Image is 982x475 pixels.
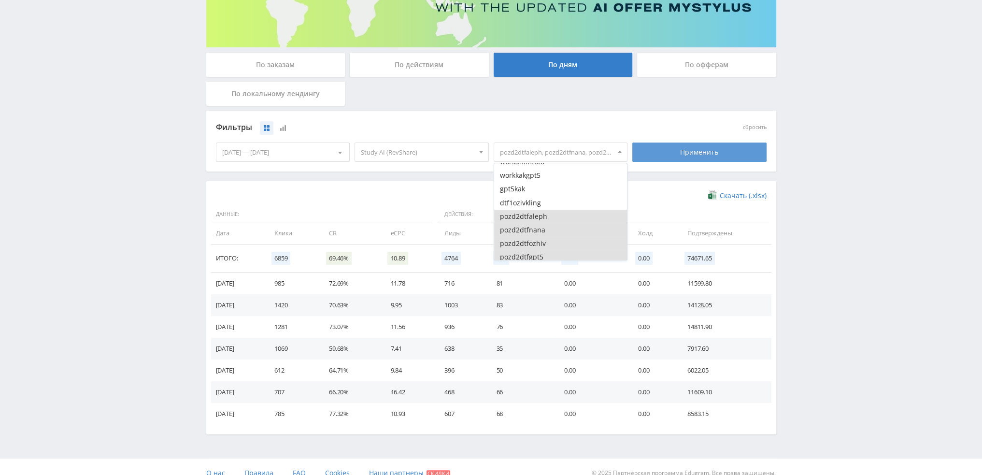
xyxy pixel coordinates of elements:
[265,316,319,338] td: 1281
[555,381,628,403] td: 0.00
[555,273,628,294] td: 0.00
[555,338,628,360] td: 0.00
[486,403,554,425] td: 68
[211,338,265,360] td: [DATE]
[381,338,435,360] td: 7.41
[319,316,381,338] td: 73.07%
[319,273,381,294] td: 72.69%
[381,273,435,294] td: 11.78
[211,206,433,223] span: Данные:
[678,316,771,338] td: 14811.90
[708,191,766,201] a: Скачать (.xlsx)
[441,252,460,265] span: 4764
[720,192,767,200] span: Скачать (.xlsx)
[206,82,345,106] div: По локальному лендингу
[486,381,554,403] td: 66
[708,190,716,200] img: xlsx
[319,222,381,244] td: CR
[678,338,771,360] td: 7917.60
[350,53,489,77] div: По действиям
[628,273,678,294] td: 0.00
[265,222,319,244] td: Клики
[265,403,319,425] td: 785
[678,381,771,403] td: 11609.10
[486,222,554,244] td: Продажи
[211,403,265,425] td: [DATE]
[211,316,265,338] td: [DATE]
[435,294,486,316] td: 1003
[271,252,290,265] span: 6859
[319,360,381,381] td: 64.71%
[435,338,486,360] td: 638
[211,360,265,381] td: [DATE]
[319,381,381,403] td: 66.20%
[265,381,319,403] td: 707
[216,143,350,161] div: [DATE] — [DATE]
[265,338,319,360] td: 1069
[555,360,628,381] td: 0.00
[494,250,627,264] button: pozd2dtfgpt5
[486,338,554,360] td: 35
[486,316,554,338] td: 76
[435,403,486,425] td: 607
[211,245,265,273] td: Итого:
[211,222,265,244] td: Дата
[381,316,435,338] td: 11.56
[678,273,771,294] td: 11599.80
[435,222,486,244] td: Лиды
[265,360,319,381] td: 612
[628,360,678,381] td: 0.00
[494,53,633,77] div: По дням
[494,237,627,250] button: pozd2dtfozhiv
[557,206,769,223] span: Финансы:
[211,294,265,316] td: [DATE]
[435,381,486,403] td: 468
[486,294,554,316] td: 83
[381,222,435,244] td: eCPC
[211,273,265,294] td: [DATE]
[381,403,435,425] td: 10.93
[437,206,552,223] span: Действия:
[628,403,678,425] td: 0.00
[678,403,771,425] td: 8583.15
[435,316,486,338] td: 936
[500,143,613,161] span: pozd2dtfaleph, pozd2dtfnana, pozd2dtfozhiv, pozd2dtfgpt5, pozd2dtfsuno, pozd2dtfveo3
[635,252,652,265] span: 0.00
[678,294,771,316] td: 14128.05
[628,338,678,360] td: 0.00
[628,222,678,244] td: Холд
[494,210,627,223] button: pozd2dtfaleph
[435,273,486,294] td: 716
[211,381,265,403] td: [DATE]
[555,316,628,338] td: 0.00
[381,294,435,316] td: 9.95
[319,338,381,360] td: 59.68%
[319,294,381,316] td: 70.63%
[628,294,678,316] td: 0.00
[494,196,627,210] button: dtf1ozivkling
[361,143,474,161] span: Study AI (RevShare)
[387,252,408,265] span: 10.89
[743,124,767,130] button: сбросить
[381,381,435,403] td: 16.42
[216,120,628,135] div: Фильтры
[486,360,554,381] td: 50
[381,360,435,381] td: 9.84
[555,403,628,425] td: 0.00
[678,222,771,244] td: Подтверждены
[435,360,486,381] td: 396
[494,169,627,182] button: workkakgpt5
[265,294,319,316] td: 1420
[265,273,319,294] td: 985
[628,381,678,403] td: 0.00
[678,360,771,381] td: 6022.05
[206,53,345,77] div: По заказам
[494,182,627,196] button: gpt5kak
[684,252,715,265] span: 74671.65
[326,252,352,265] span: 69.46%
[494,223,627,237] button: pozd2dtfnana
[486,273,554,294] td: 81
[632,143,767,162] div: Применить
[555,294,628,316] td: 0.00
[637,53,776,77] div: По офферам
